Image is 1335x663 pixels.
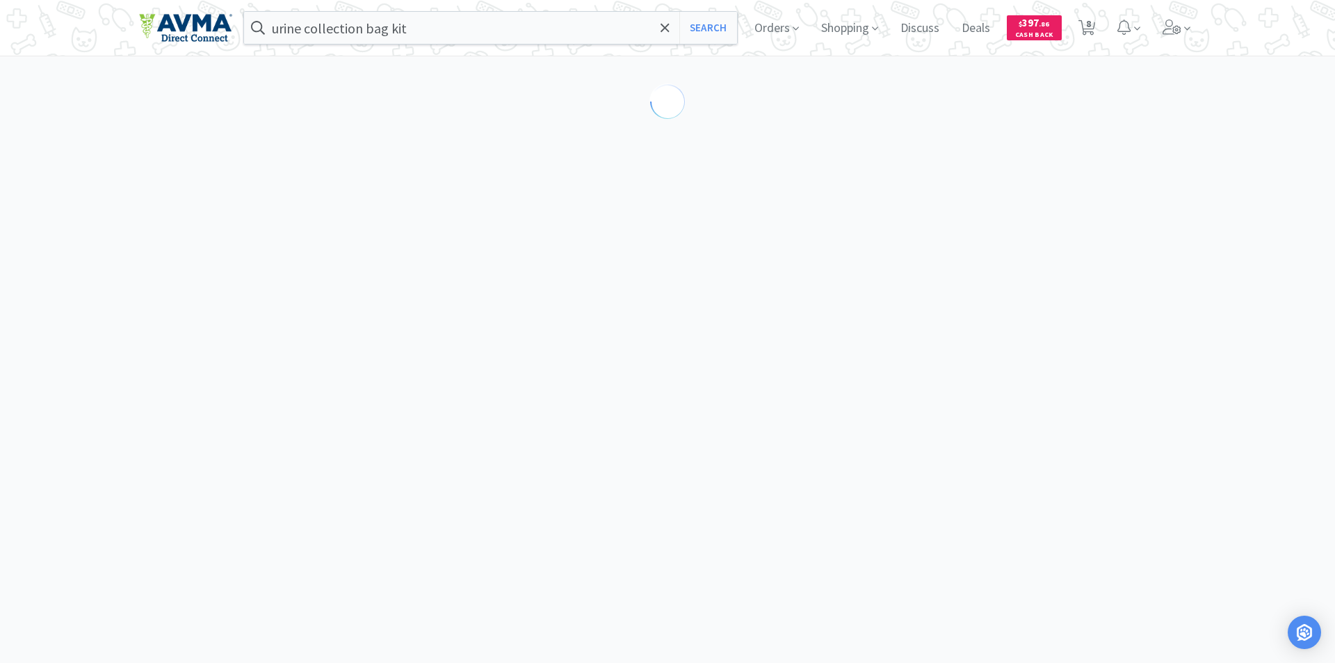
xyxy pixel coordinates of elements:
[1015,31,1053,40] span: Cash Back
[1019,16,1049,29] span: 397
[1039,19,1049,29] span: . 86
[1019,19,1022,29] span: $
[679,12,737,44] button: Search
[956,22,996,35] a: Deals
[244,12,737,44] input: Search by item, sku, manufacturer, ingredient, size...
[1288,616,1321,649] div: Open Intercom Messenger
[139,13,232,42] img: e4e33dab9f054f5782a47901c742baa9_102.png
[1007,9,1062,47] a: $397.86Cash Back
[1073,24,1101,36] a: 8
[895,22,945,35] a: Discuss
